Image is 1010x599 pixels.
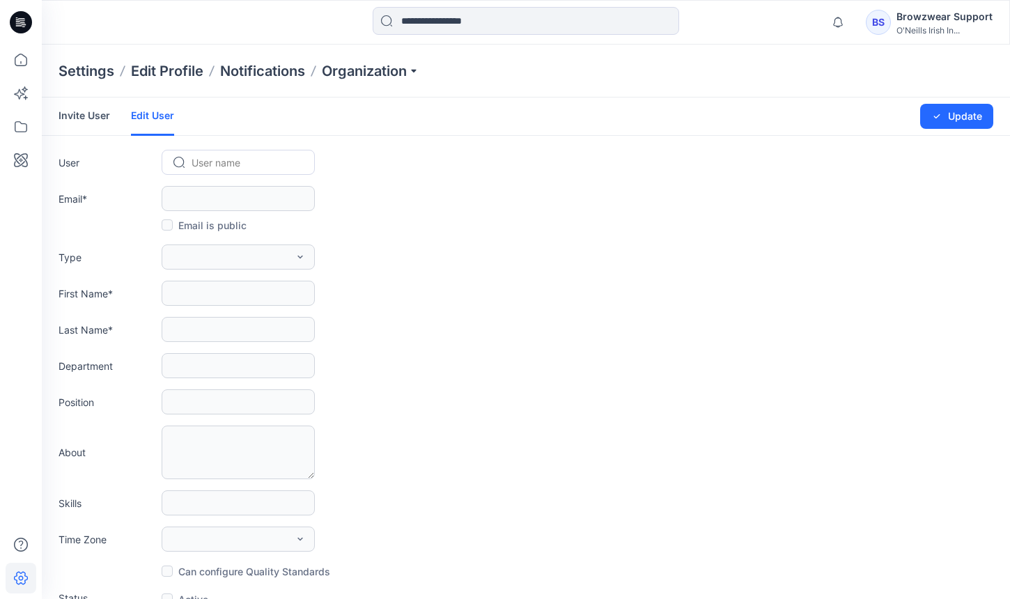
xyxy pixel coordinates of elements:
label: Can configure Quality Standards [162,563,330,579]
div: BS [866,10,891,35]
p: Settings [59,61,114,81]
a: Edit Profile [131,61,203,81]
label: Email [59,192,156,206]
label: First Name [59,286,156,301]
label: Type [59,250,156,265]
a: Notifications [220,61,305,81]
label: User [59,155,156,170]
a: Invite User [59,98,110,134]
label: Email is public [162,217,247,233]
button: Update [920,104,993,129]
a: Edit User [131,98,174,136]
label: Department [59,359,156,373]
label: Skills [59,496,156,511]
label: Time Zone [59,532,156,547]
label: Position [59,395,156,410]
label: Last Name [59,322,156,337]
div: Browzwear Support [896,8,993,25]
label: About [59,445,156,460]
div: O'Neills Irish In... [896,25,993,36]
